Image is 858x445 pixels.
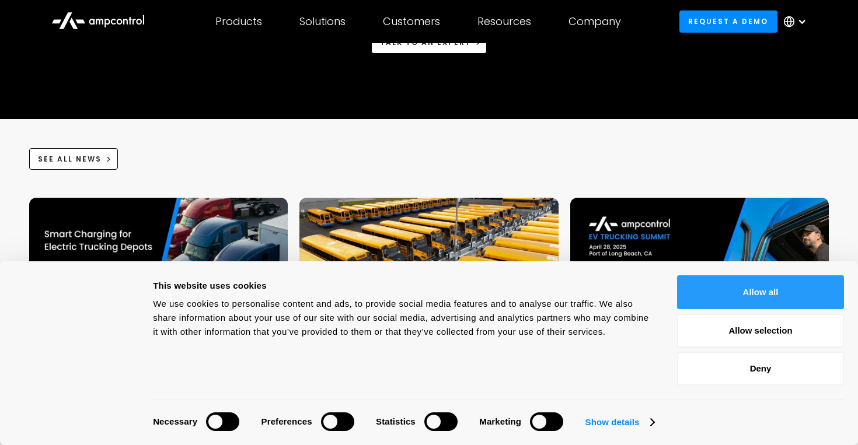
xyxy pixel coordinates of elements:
div: Solutions [299,15,346,28]
div: Customers [383,15,440,28]
button: Deny [677,352,844,386]
div: Resources [477,15,531,28]
button: Allow selection [677,314,844,348]
div: Products [215,15,262,28]
div: We use cookies to personalise content and ads, to provide social media features and to analyse ou... [153,297,651,339]
div: see all news [38,154,102,164]
div: This website uses cookies [153,279,651,293]
div: Company [568,15,621,28]
legend: Consent Selection [152,408,153,408]
button: Allow all [677,275,844,309]
a: Request a demo [679,10,777,32]
strong: Marketing [479,416,521,426]
a: see all news [29,148,118,170]
strong: Preferences [261,416,312,426]
a: Show details [585,414,654,431]
strong: Necessary [153,416,197,426]
strong: Statistics [376,416,416,426]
